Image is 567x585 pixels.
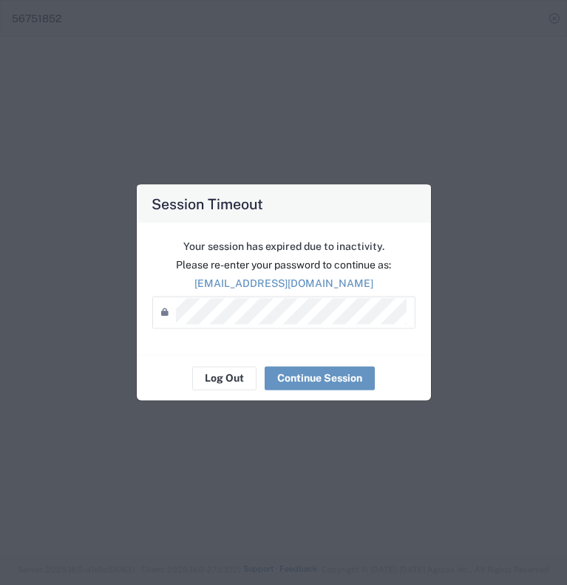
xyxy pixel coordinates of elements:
[265,366,375,390] button: Continue Session
[152,257,415,272] p: Please re-enter your password to continue as:
[152,238,415,254] p: Your session has expired due to inactivity.
[192,366,257,390] button: Log Out
[152,192,263,214] h4: Session Timeout
[152,275,415,291] p: [EMAIL_ADDRESS][DOMAIN_NAME]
